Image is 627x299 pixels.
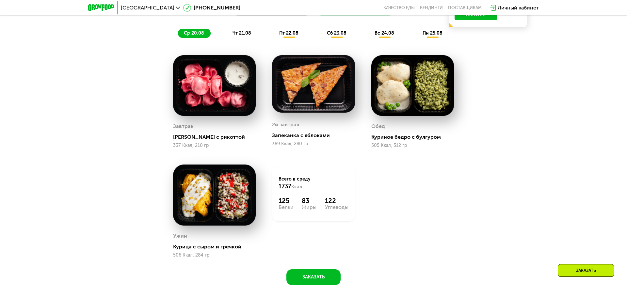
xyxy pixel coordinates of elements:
div: 389 Ккал, 280 гр [272,141,355,147]
div: Запеканка с яблоками [272,132,360,139]
div: Обед [371,121,385,131]
span: ср 20.08 [184,30,204,36]
div: 337 Ккал, 210 гр [173,143,256,148]
div: 505 Ккал, 312 гр [371,143,454,148]
span: сб 23.08 [327,30,346,36]
div: 83 [302,197,316,205]
div: Всего в среду [279,176,348,190]
div: Белки [279,205,294,210]
a: Вендинги [420,5,443,10]
div: 122 [325,197,348,205]
div: Углеводы [325,205,348,210]
span: Ккал [291,184,302,190]
div: Куриное бедро с булгуром [371,134,459,140]
div: [PERSON_NAME] с рикоттой [173,134,261,140]
span: пн 25.08 [423,30,442,36]
div: 506 Ккал, 284 гр [173,253,256,258]
div: Ужин [173,231,187,241]
div: 2й завтрак [272,120,299,130]
a: Качество еды [383,5,415,10]
span: чт 21.08 [233,30,251,36]
div: Курица с сыром и гречкой [173,244,261,250]
span: пт 22.08 [279,30,298,36]
div: 125 [279,197,294,205]
span: вс 24.08 [375,30,394,36]
a: [PHONE_NUMBER] [183,4,240,12]
div: поставщикам [448,5,482,10]
div: Заказать [558,264,614,277]
div: Личный кабинет [498,4,539,12]
span: 1737 [279,183,291,190]
span: [GEOGRAPHIC_DATA] [121,5,174,10]
div: Жиры [302,205,316,210]
button: Заказать [286,269,341,285]
div: Завтрак [173,121,194,131]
